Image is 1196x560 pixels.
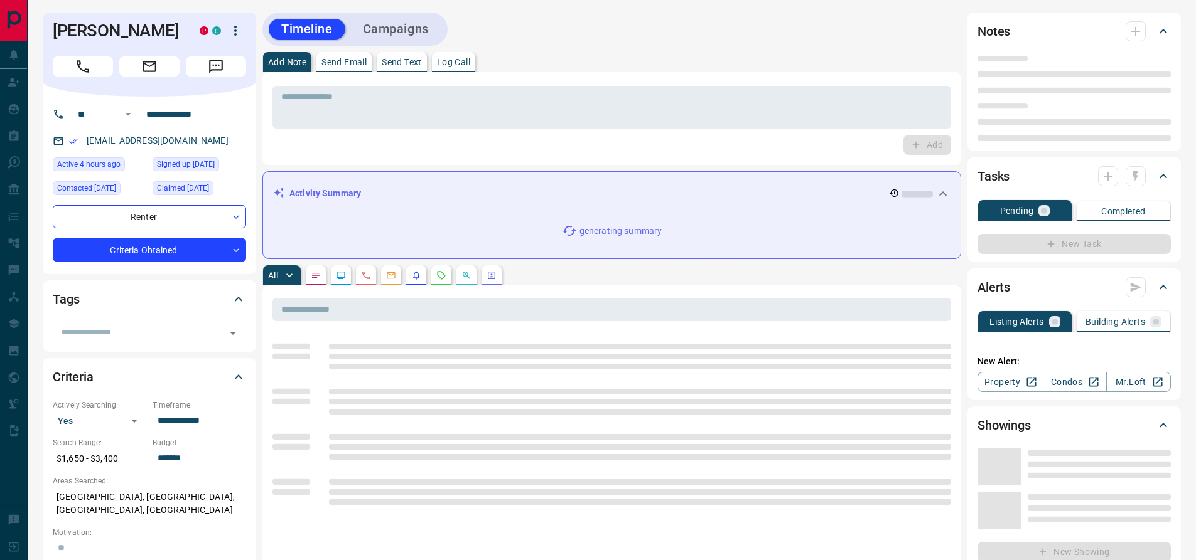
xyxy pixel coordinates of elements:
[53,238,246,262] div: Criteria Obtained
[53,437,146,448] p: Search Range:
[157,158,215,171] span: Signed up [DATE]
[461,270,471,280] svg: Opportunities
[69,137,78,145] svg: Email Verified
[978,410,1171,440] div: Showings
[386,270,396,280] svg: Emails
[53,448,146,469] p: $1,650 - $3,400
[579,225,662,238] p: generating summary
[382,58,422,66] p: Send Text
[53,475,246,487] p: Areas Searched:
[53,367,94,387] h2: Criteria
[224,324,242,342] button: Open
[350,19,441,40] button: Campaigns
[87,135,229,145] a: [EMAIL_ADDRESS][DOMAIN_NAME]
[989,317,1044,326] p: Listing Alerts
[53,56,113,77] span: Call
[157,182,209,194] span: Claimed [DATE]
[273,182,951,205] div: Activity Summary
[411,270,421,280] svg: Listing Alerts
[53,527,246,538] p: Motivation:
[53,411,146,431] div: Yes
[978,272,1171,302] div: Alerts
[1086,317,1145,326] p: Building Alerts
[978,21,1010,41] h2: Notes
[978,16,1171,46] div: Notes
[321,58,367,66] p: Send Email
[53,362,246,392] div: Criteria
[978,166,1010,186] h2: Tasks
[1000,206,1034,215] p: Pending
[53,487,246,520] p: [GEOGRAPHIC_DATA], [GEOGRAPHIC_DATA], [GEOGRAPHIC_DATA], [GEOGRAPHIC_DATA]
[268,271,278,280] p: All
[978,372,1042,392] a: Property
[487,270,497,280] svg: Agent Actions
[200,26,208,35] div: property.ca
[153,181,246,199] div: Tue Jul 29 2025
[436,270,446,280] svg: Requests
[978,161,1171,191] div: Tasks
[978,415,1031,435] h2: Showings
[121,107,136,122] button: Open
[289,187,361,200] p: Activity Summary
[1106,372,1171,392] a: Mr.Loft
[186,56,246,77] span: Message
[212,26,221,35] div: condos.ca
[53,181,146,199] div: Wed Aug 06 2025
[1101,207,1146,216] p: Completed
[57,158,121,171] span: Active 4 hours ago
[1042,372,1106,392] a: Condos
[437,58,470,66] p: Log Call
[361,270,371,280] svg: Calls
[978,355,1171,368] p: New Alert:
[336,270,346,280] svg: Lead Browsing Activity
[153,437,246,448] p: Budget:
[53,284,246,314] div: Tags
[269,19,345,40] button: Timeline
[53,399,146,411] p: Actively Searching:
[153,399,246,411] p: Timeframe:
[57,182,116,194] span: Contacted [DATE]
[978,277,1010,297] h2: Alerts
[311,270,321,280] svg: Notes
[53,205,246,228] div: Renter
[53,157,146,175] div: Fri Aug 15 2025
[53,21,181,41] h1: [PERSON_NAME]
[268,58,306,66] p: Add Note
[119,56,180,77] span: Email
[53,289,79,309] h2: Tags
[153,157,246,175] div: Sun Jul 27 2025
